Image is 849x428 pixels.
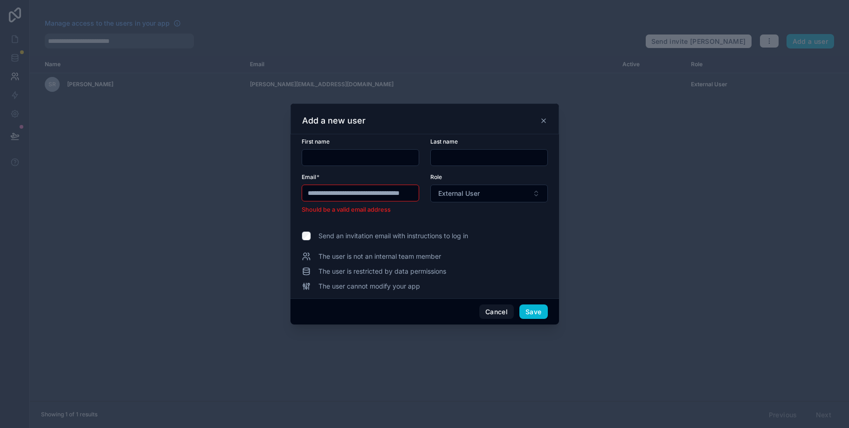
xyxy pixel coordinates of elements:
span: First name [302,138,330,145]
span: The user is not an internal team member [318,252,441,261]
button: Select Button [430,185,548,202]
input: Send an invitation email with instructions to log in [302,231,311,241]
span: The user cannot modify your app [318,282,420,291]
span: Last name [430,138,458,145]
span: Email [302,173,316,180]
button: Cancel [479,304,514,319]
span: The user is restricted by data permissions [318,267,446,276]
span: Send an invitation email with instructions to log in [318,231,468,241]
h3: Add a new user [302,115,366,126]
span: Role [430,173,442,180]
button: Save [519,304,547,319]
li: Should be a valid email address [302,205,419,214]
span: External User [438,189,480,198]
